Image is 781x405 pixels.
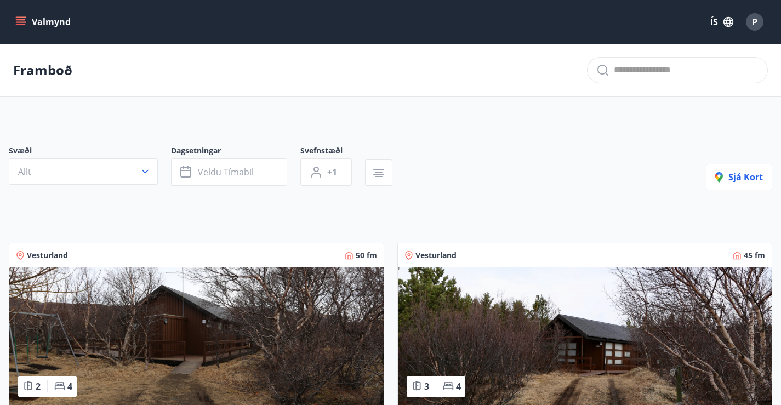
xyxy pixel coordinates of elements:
span: Allt [18,166,31,178]
span: 50 fm [356,250,377,261]
button: Veldu tímabil [171,158,287,186]
button: ÍS [704,12,739,32]
span: Dagsetningar [171,145,300,158]
span: 4 [67,380,72,392]
button: P [742,9,768,35]
button: +1 [300,158,352,186]
span: Vesturland [27,250,68,261]
span: 2 [36,380,41,392]
span: Svæði [9,145,171,158]
span: Veldu tímabil [198,166,254,178]
span: 4 [456,380,461,392]
button: Allt [9,158,158,185]
span: P [752,16,757,28]
p: Framboð [13,61,72,79]
button: menu [13,12,75,32]
span: Svefnstæði [300,145,365,158]
span: 3 [424,380,429,392]
span: 45 fm [744,250,765,261]
span: +1 [327,166,337,178]
span: Sjá kort [715,171,763,183]
button: Sjá kort [706,164,772,190]
span: Vesturland [415,250,457,261]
